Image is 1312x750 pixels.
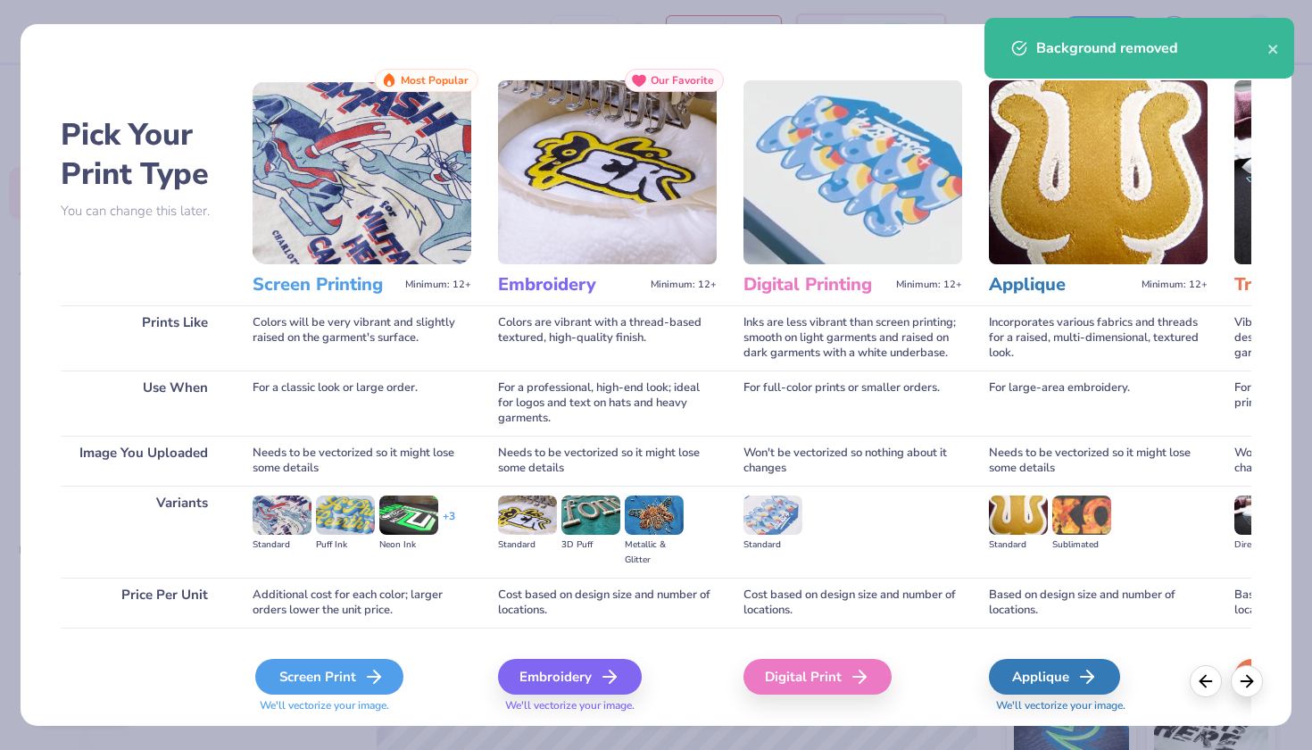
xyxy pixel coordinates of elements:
[498,537,557,553] div: Standard
[498,698,717,713] span: We'll vectorize your image.
[405,279,471,291] span: Minimum: 12+
[498,578,717,628] div: Cost based on design size and number of locations.
[255,659,403,695] div: Screen Print
[743,273,889,296] h3: Digital Printing
[253,698,471,713] span: We'll vectorize your image.
[253,371,471,436] div: For a classic look or large order.
[498,80,717,264] img: Embroidery
[498,305,717,371] div: Colors are vibrant with a thread-based textured, high-quality finish.
[989,496,1048,535] img: Standard
[253,305,471,371] div: Colors will be very vibrant and slightly raised on the garment's surface.
[253,436,471,486] div: Needs to be vectorized so it might lose some details
[989,80,1208,264] img: Applique
[401,74,469,87] span: Most Popular
[379,496,438,535] img: Neon Ink
[1052,537,1111,553] div: Sublimated
[498,371,717,436] div: For a professional, high-end look; ideal for logos and text on hats and heavy garments.
[743,659,892,695] div: Digital Print
[316,537,375,553] div: Puff Ink
[1036,37,1267,59] div: Background removed
[61,115,226,194] h2: Pick Your Print Type
[561,496,620,535] img: 3D Puff
[743,80,962,264] img: Digital Printing
[651,279,717,291] span: Minimum: 12+
[61,578,226,628] div: Price Per Unit
[989,273,1134,296] h3: Applique
[61,305,226,371] div: Prints Like
[61,204,226,219] p: You can change this later.
[651,74,714,87] span: Our Favorite
[989,698,1208,713] span: We'll vectorize your image.
[743,496,802,535] img: Standard
[1234,496,1293,535] img: Direct-to-film
[498,659,642,695] div: Embroidery
[989,305,1208,371] div: Incorporates various fabrics and threads for a raised, multi-dimensional, textured look.
[743,305,962,371] div: Inks are less vibrant than screen printing; smooth on light garments and raised on dark garments ...
[61,486,226,578] div: Variants
[253,578,471,628] div: Additional cost for each color; larger orders lower the unit price.
[253,80,471,264] img: Screen Printing
[61,371,226,436] div: Use When
[443,509,455,539] div: + 3
[316,496,375,535] img: Puff Ink
[989,371,1208,436] div: For large-area embroidery.
[253,496,311,535] img: Standard
[561,537,620,553] div: 3D Puff
[989,436,1208,486] div: Needs to be vectorized so it might lose some details
[1267,37,1280,59] button: close
[989,659,1120,695] div: Applique
[989,537,1048,553] div: Standard
[498,436,717,486] div: Needs to be vectorized so it might lose some details
[61,436,226,486] div: Image You Uploaded
[896,279,962,291] span: Minimum: 12+
[253,273,398,296] h3: Screen Printing
[743,537,802,553] div: Standard
[625,496,684,535] img: Metallic & Glitter
[1052,496,1111,535] img: Sublimated
[743,371,962,436] div: For full-color prints or smaller orders.
[625,537,684,568] div: Metallic & Glitter
[743,578,962,628] div: Cost based on design size and number of locations.
[1234,537,1293,553] div: Direct-to-film
[498,496,557,535] img: Standard
[253,537,311,553] div: Standard
[989,578,1208,628] div: Based on design size and number of locations.
[498,273,644,296] h3: Embroidery
[379,537,438,553] div: Neon Ink
[743,436,962,486] div: Won't be vectorized so nothing about it changes
[1142,279,1208,291] span: Minimum: 12+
